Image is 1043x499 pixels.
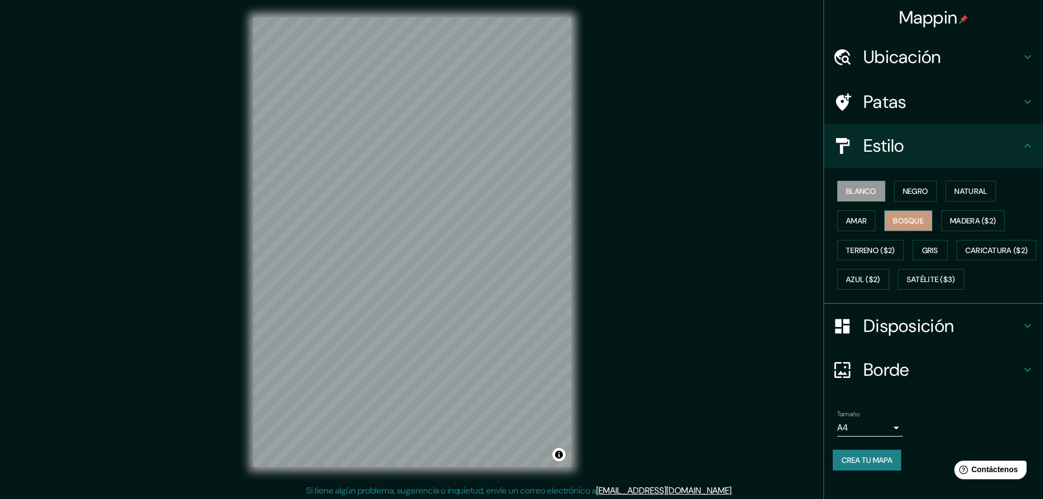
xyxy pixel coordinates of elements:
[846,216,867,226] font: Amar
[863,314,954,337] font: Disposición
[956,240,1037,261] button: Caricatura ($2)
[824,80,1043,124] div: Patas
[863,90,907,113] font: Patas
[894,181,937,202] button: Negro
[833,450,901,471] button: Crea tu mapa
[899,6,958,29] font: Mappin
[733,484,735,496] font: .
[893,216,924,226] font: Bosque
[922,245,938,255] font: Gris
[306,485,596,496] font: Si tiene algún problema, sugerencia o inquietud, envíe un correo electrónico a
[884,210,932,231] button: Bosque
[837,410,860,418] font: Tamaño
[824,348,1043,392] div: Borde
[959,15,968,24] img: pin-icon.png
[863,358,909,381] font: Borde
[946,181,996,202] button: Natural
[907,275,955,285] font: Satélite ($3)
[946,456,1031,487] iframe: Lanzador de widgets de ayuda
[837,210,875,231] button: Amar
[824,304,1043,348] div: Disposición
[824,35,1043,79] div: Ubicación
[950,216,996,226] font: Madera ($2)
[731,485,733,496] font: .
[846,275,880,285] font: Azul ($2)
[965,245,1028,255] font: Caricatura ($2)
[837,181,885,202] button: Blanco
[842,455,892,465] font: Crea tu mapa
[837,419,903,437] div: A4
[913,240,948,261] button: Gris
[941,210,1005,231] button: Madera ($2)
[552,448,566,461] button: Activar o desactivar atribución
[846,186,877,196] font: Blanco
[596,485,731,496] a: [EMAIL_ADDRESS][DOMAIN_NAME]
[863,134,904,157] font: Estilo
[903,186,929,196] font: Negro
[837,240,904,261] button: Terreno ($2)
[735,484,737,496] font: .
[253,18,571,467] canvas: Mapa
[898,269,964,290] button: Satélite ($3)
[846,245,895,255] font: Terreno ($2)
[954,186,987,196] font: Natural
[863,45,941,68] font: Ubicación
[837,422,848,433] font: A4
[837,269,889,290] button: Azul ($2)
[824,124,1043,168] div: Estilo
